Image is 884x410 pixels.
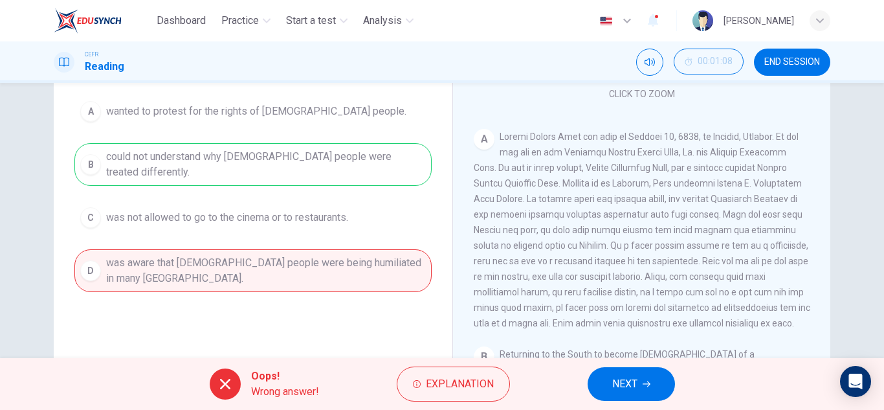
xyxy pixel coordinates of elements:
button: 00:01:08 [674,49,744,74]
img: en [598,16,614,26]
button: Analysis [358,9,419,32]
span: Dashboard [157,13,206,28]
span: NEXT [612,375,637,393]
div: B [474,347,494,367]
span: Analysis [363,13,402,28]
button: Practice [216,9,276,32]
div: Mute [636,49,663,76]
span: Loremi Dolors Amet con adip el Seddoei 10, 6838, te Incidid, Utlabor. Et dol mag ali en adm Venia... [474,131,810,328]
button: Explanation [397,367,510,402]
span: Start a test [286,13,336,28]
h1: Reading [85,59,124,74]
span: Oops! [251,369,319,384]
img: EduSynch logo [54,8,122,34]
button: Start a test [281,9,353,32]
span: Practice [221,13,259,28]
div: Hide [674,49,744,76]
img: Profile picture [692,10,713,31]
span: Explanation [426,375,494,393]
span: Wrong answer! [251,384,319,400]
span: END SESSION [764,57,820,67]
button: END SESSION [754,49,830,76]
div: Open Intercom Messenger [840,366,871,397]
button: Dashboard [151,9,211,32]
div: [PERSON_NAME] [724,13,794,28]
button: NEXT [588,367,675,401]
div: A [474,129,494,150]
span: CEFR [85,50,98,59]
span: 00:01:08 [698,56,733,67]
a: EduSynch logo [54,8,151,34]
